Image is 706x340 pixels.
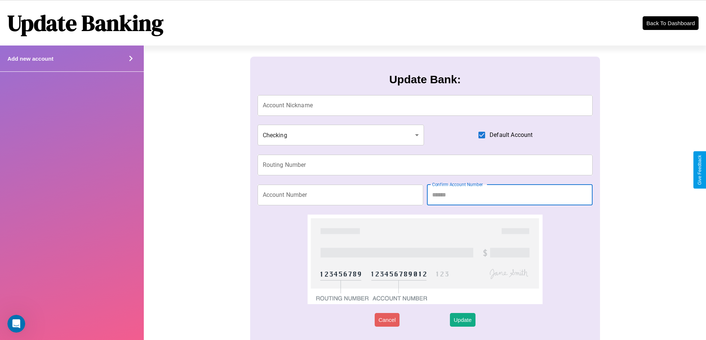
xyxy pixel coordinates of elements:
[375,313,400,327] button: Cancel
[7,315,25,333] iframe: Intercom live chat
[308,215,542,304] img: check
[490,131,533,139] span: Default Account
[432,181,483,188] label: Confirm Account Number
[258,125,424,145] div: Checking
[643,16,699,30] button: Back To Dashboard
[389,73,461,86] h3: Update Bank:
[697,155,702,185] div: Give Feedback
[7,8,163,38] h1: Update Banking
[7,55,53,62] h4: Add new account
[450,313,475,327] button: Update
